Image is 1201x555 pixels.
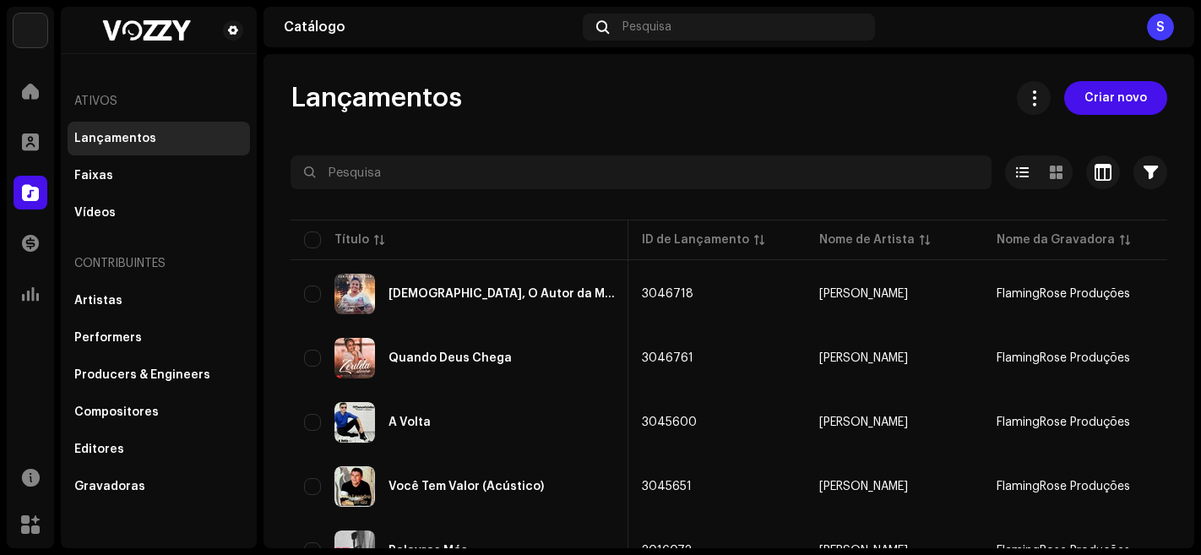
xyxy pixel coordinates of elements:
[389,288,615,300] div: Jesus, O Autor da Minha História
[819,352,970,364] span: Zerilda Oliveira
[74,206,116,220] div: Vídeos
[68,321,250,355] re-m-nav-item: Performers
[291,155,992,189] input: Pesquisa
[74,294,122,307] div: Artistas
[68,81,250,122] re-a-nav-header: Ativos
[642,481,692,492] span: 3045651
[68,196,250,230] re-m-nav-item: Vídeos
[819,352,908,364] div: [PERSON_NAME]
[74,331,142,345] div: Performers
[1084,81,1147,115] span: Criar novo
[997,231,1115,248] div: Nome da Gravadora
[642,416,697,428] span: 3045600
[819,231,915,248] div: Nome de Artista
[68,395,250,429] re-m-nav-item: Compositores
[997,288,1130,300] span: FlamingRose Produções
[68,284,250,318] re-m-nav-item: Artistas
[334,402,375,443] img: 5335fbca-6db6-40e4-9271-fa7c1473777e
[74,368,210,382] div: Producers & Engineers
[334,274,375,314] img: 908be531-cf47-41ba-8287-aa2dcd6bc922
[68,243,250,284] re-a-nav-header: Contribuintes
[74,443,124,456] div: Editores
[389,352,512,364] div: Quando Deus Chega
[389,481,544,492] div: Você Tem Valor (Acústico)
[1064,81,1167,115] button: Criar novo
[334,231,369,248] div: Título
[68,470,250,503] re-m-nav-item: Gravadoras
[642,231,749,248] div: ID de Lançamento
[819,416,970,428] span: Manoelzinho
[68,358,250,392] re-m-nav-item: Producers & Engineers
[68,159,250,193] re-m-nav-item: Faixas
[642,288,693,300] span: 3046718
[68,122,250,155] re-m-nav-item: Lançamentos
[334,466,375,507] img: ccc0aaa7-c2ff-4b02-9a0e-f5d4fc78aa5b
[74,169,113,182] div: Faixas
[389,416,431,428] div: A Volta
[819,416,908,428] div: [PERSON_NAME]
[819,288,970,300] span: Zerilda Oliveira
[997,352,1130,364] span: FlamingRose Produções
[997,481,1130,492] span: FlamingRose Produções
[74,132,156,145] div: Lançamentos
[74,480,145,493] div: Gravadoras
[74,405,159,419] div: Compositores
[819,481,970,492] span: João Leandro
[74,20,216,41] img: c6840230-6103-4952-9a32-8a5508a60845
[291,81,462,115] span: Lançamentos
[1147,14,1174,41] div: S
[14,14,47,47] img: 1cf725b2-75a2-44e7-8fdf-5f1256b3d403
[284,20,576,34] div: Catálogo
[334,338,375,378] img: e3704671-4917-4352-88a1-d2fdb936bf3d
[642,352,693,364] span: 3046761
[819,481,908,492] div: [PERSON_NAME]
[997,416,1130,428] span: FlamingRose Produções
[819,288,908,300] div: [PERSON_NAME]
[68,433,250,466] re-m-nav-item: Editores
[622,20,671,34] span: Pesquisa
